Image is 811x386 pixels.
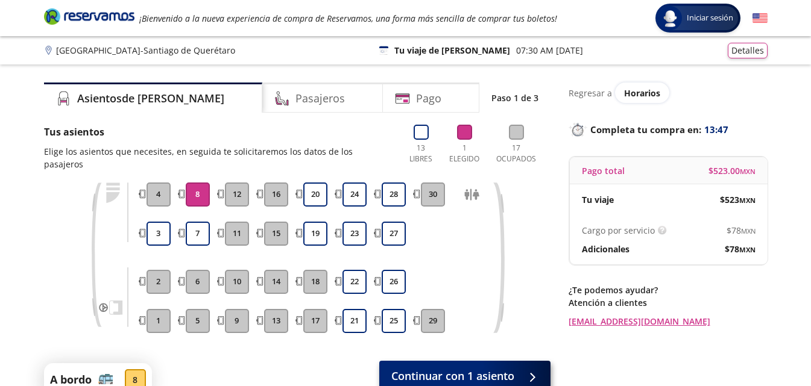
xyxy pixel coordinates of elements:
button: 1 [147,309,171,333]
p: ¿Te podemos ayudar? [569,284,768,296]
span: Continuar con 1 asiento [391,368,514,384]
button: 8 [186,182,210,207]
small: MXN [741,226,756,235]
em: ¡Bienvenido a la nueva experiencia de compra de Reservamos, una forma más sencilla de comprar tus... [139,13,557,24]
button: 27 [382,222,406,246]
button: 11 [225,222,249,246]
button: 14 [264,270,288,294]
p: 07:30 AM [DATE] [516,44,583,57]
button: 23 [342,222,367,246]
button: 28 [382,182,406,207]
button: 10 [225,270,249,294]
button: Detalles [728,43,768,58]
div: Regresar a ver horarios [569,82,768,103]
p: Paso 1 de 3 [491,92,538,104]
button: 22 [342,270,367,294]
h4: Asientos de [PERSON_NAME] [77,90,224,107]
i: Brand Logo [44,7,134,25]
h4: Pago [416,90,441,107]
p: Pago total [582,164,625,177]
p: Completa tu compra en : [569,121,768,138]
button: 9 [225,309,249,333]
a: [EMAIL_ADDRESS][DOMAIN_NAME] [569,315,768,328]
p: Regresar a [569,87,612,99]
p: Cargo por servicio [582,224,655,237]
button: 30 [421,182,445,207]
span: $ 78 [725,243,756,255]
button: 16 [264,182,288,207]
button: 5 [186,309,210,333]
p: Tu viaje [582,193,614,206]
button: 17 [303,309,327,333]
button: 24 [342,182,367,207]
button: 7 [186,222,210,246]
p: Tu viaje de [PERSON_NAME] [394,44,510,57]
p: [GEOGRAPHIC_DATA] - Santiago de Querétaro [56,44,235,57]
h4: Pasajeros [295,90,345,107]
button: 4 [147,182,171,207]
span: $ 523 [720,193,756,206]
button: 12 [225,182,249,207]
button: 3 [147,222,171,246]
p: 1 Elegido [446,143,482,164]
p: 17 Ocupados [491,143,541,164]
span: Iniciar sesión [682,12,738,24]
small: MXN [739,196,756,205]
a: Brand Logo [44,7,134,29]
p: Tus asientos [44,125,393,139]
button: 18 [303,270,327,294]
p: Atención a clientes [569,296,768,309]
small: MXN [740,167,756,176]
button: English [753,11,768,26]
span: Horarios [624,87,660,99]
button: 13 [264,309,288,333]
small: MXN [739,245,756,254]
button: 21 [342,309,367,333]
span: 13:47 [704,123,728,137]
button: 2 [147,270,171,294]
button: 26 [382,270,406,294]
button: 25 [382,309,406,333]
button: 6 [186,270,210,294]
button: 19 [303,222,327,246]
span: $ 523.00 [708,164,756,177]
button: 29 [421,309,445,333]
p: Elige los asientos que necesites, en seguida te solicitaremos los datos de los pasajeros [44,145,393,170]
p: Adicionales [582,243,630,255]
button: 20 [303,182,327,207]
button: 15 [264,222,288,246]
p: 13 Libres [405,143,438,164]
span: $ 78 [727,224,756,237]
